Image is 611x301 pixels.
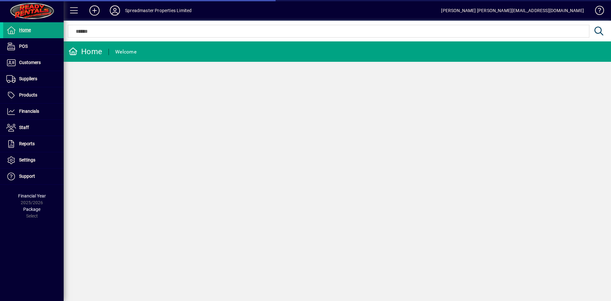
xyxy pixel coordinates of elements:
span: POS [19,44,28,49]
div: Welcome [115,47,137,57]
span: Staff [19,125,29,130]
a: Customers [3,55,64,71]
span: Products [19,92,37,97]
a: Support [3,168,64,184]
a: Settings [3,152,64,168]
span: Reports [19,141,35,146]
span: Financial Year [18,193,46,198]
span: Home [19,27,31,32]
span: Settings [19,157,35,162]
button: Add [84,5,105,16]
span: Financials [19,109,39,114]
span: Suppliers [19,76,37,81]
a: Suppliers [3,71,64,87]
button: Profile [105,5,125,16]
span: Customers [19,60,41,65]
a: Products [3,87,64,103]
div: Spreadmaster Properties Limited [125,5,192,16]
a: Staff [3,120,64,136]
a: POS [3,39,64,54]
a: Financials [3,104,64,119]
span: Support [19,174,35,179]
a: Knowledge Base [590,1,603,22]
a: Reports [3,136,64,152]
div: Home [68,47,102,57]
div: [PERSON_NAME] [PERSON_NAME][EMAIL_ADDRESS][DOMAIN_NAME] [441,5,584,16]
span: Package [23,207,40,212]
